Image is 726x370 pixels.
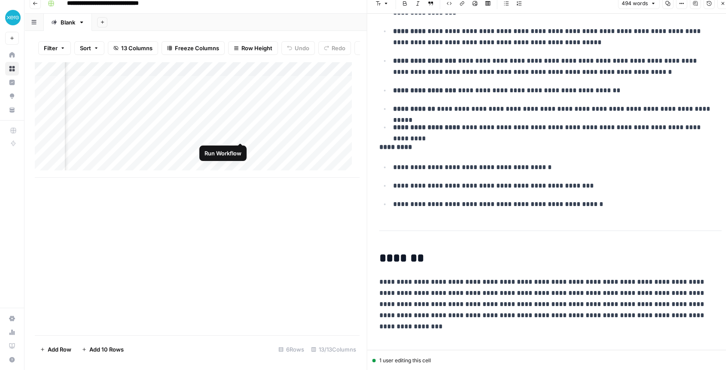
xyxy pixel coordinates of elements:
span: Filter [44,44,58,52]
a: Learning Hub [5,339,19,353]
span: Redo [332,44,345,52]
a: Usage [5,325,19,339]
button: Freeze Columns [162,41,225,55]
button: Redo [318,41,351,55]
a: Browse [5,62,19,76]
button: Add Row [35,343,76,356]
span: Sort [80,44,91,52]
span: Undo [295,44,309,52]
button: Filter [38,41,71,55]
button: 13 Columns [108,41,158,55]
button: Help + Support [5,353,19,367]
span: Add 10 Rows [89,345,124,354]
span: Add Row [48,345,71,354]
a: Settings [5,312,19,325]
a: Blank [44,14,92,31]
div: 6 Rows [275,343,308,356]
div: Run Workflow [204,149,241,158]
a: Home [5,48,19,62]
a: Your Data [5,103,19,117]
span: 13 Columns [121,44,153,52]
div: Blank [61,18,75,27]
button: Row Height [228,41,278,55]
div: 13/13 Columns [308,343,360,356]
img: XeroOps Logo [5,10,21,25]
button: Workspace: XeroOps [5,7,19,28]
button: Add 10 Rows [76,343,129,356]
a: Insights [5,76,19,89]
button: Undo [281,41,315,55]
span: Freeze Columns [175,44,219,52]
a: Opportunities [5,89,19,103]
button: Sort [74,41,104,55]
span: Row Height [241,44,272,52]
